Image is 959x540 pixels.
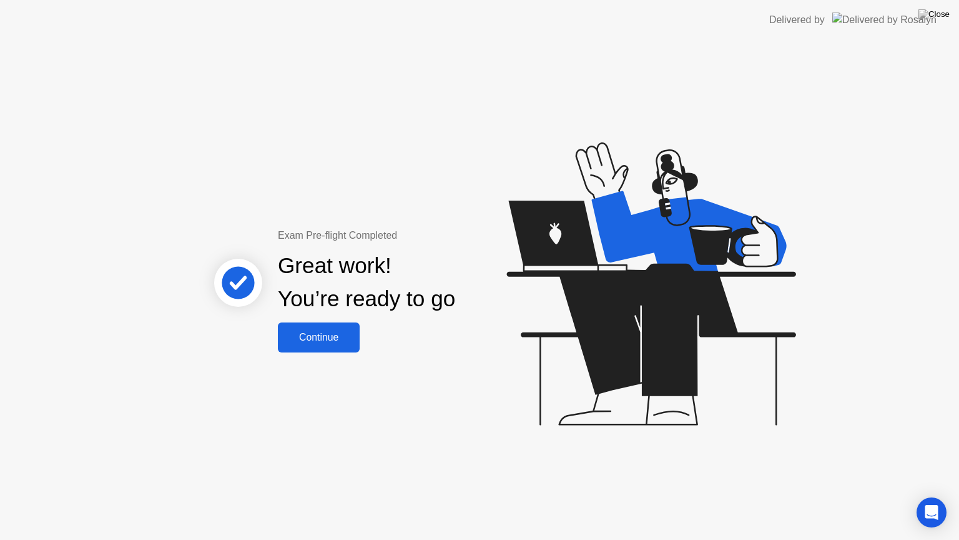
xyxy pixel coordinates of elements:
[917,497,947,527] div: Open Intercom Messenger
[278,228,536,243] div: Exam Pre-flight Completed
[769,12,825,27] div: Delivered by
[832,12,937,27] img: Delivered by Rosalyn
[278,249,455,316] div: Great work! You’re ready to go
[282,332,356,343] div: Continue
[278,322,360,352] button: Continue
[918,9,950,19] img: Close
